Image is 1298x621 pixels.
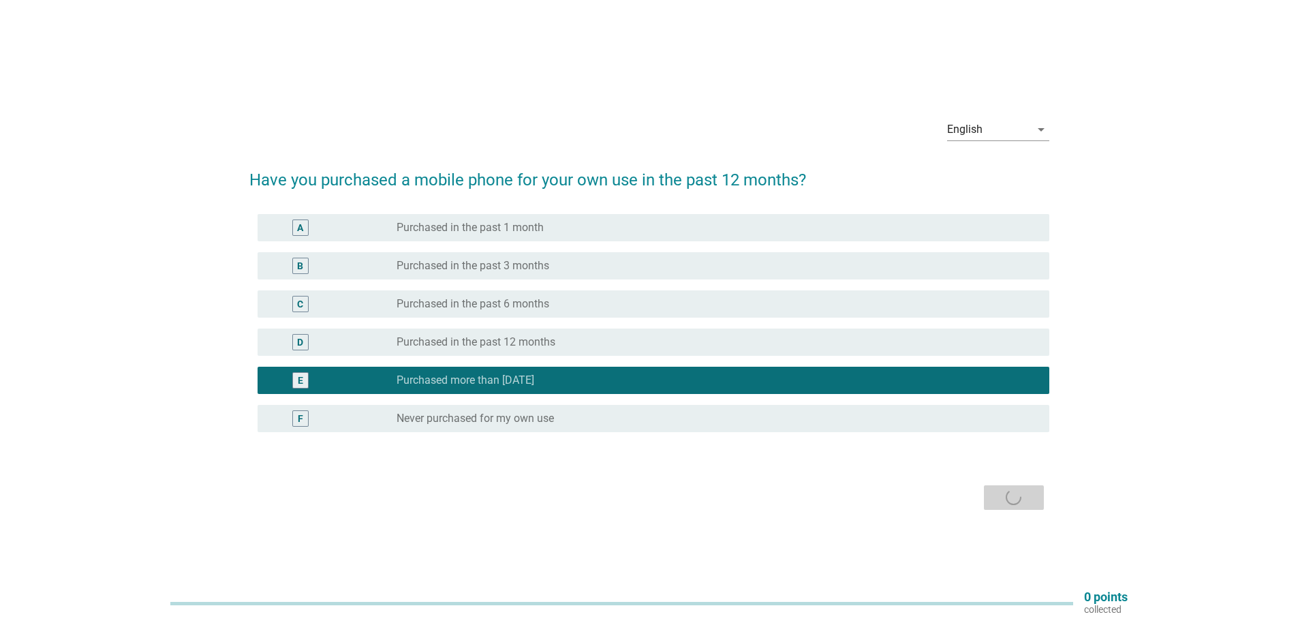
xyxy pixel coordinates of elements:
[298,411,303,425] div: F
[397,297,549,311] label: Purchased in the past 6 months
[297,297,303,311] div: C
[1033,121,1049,138] i: arrow_drop_down
[297,258,303,273] div: B
[397,335,555,349] label: Purchased in the past 12 months
[298,373,303,387] div: E
[397,412,554,425] label: Never purchased for my own use
[397,221,544,234] label: Purchased in the past 1 month
[1084,603,1128,616] p: collected
[397,374,534,387] label: Purchased more than [DATE]
[947,123,983,136] div: English
[297,220,303,234] div: A
[1084,591,1128,603] p: 0 points
[249,154,1049,192] h2: Have you purchased a mobile phone for your own use in the past 12 months?
[397,259,549,273] label: Purchased in the past 3 months
[297,335,303,349] div: D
